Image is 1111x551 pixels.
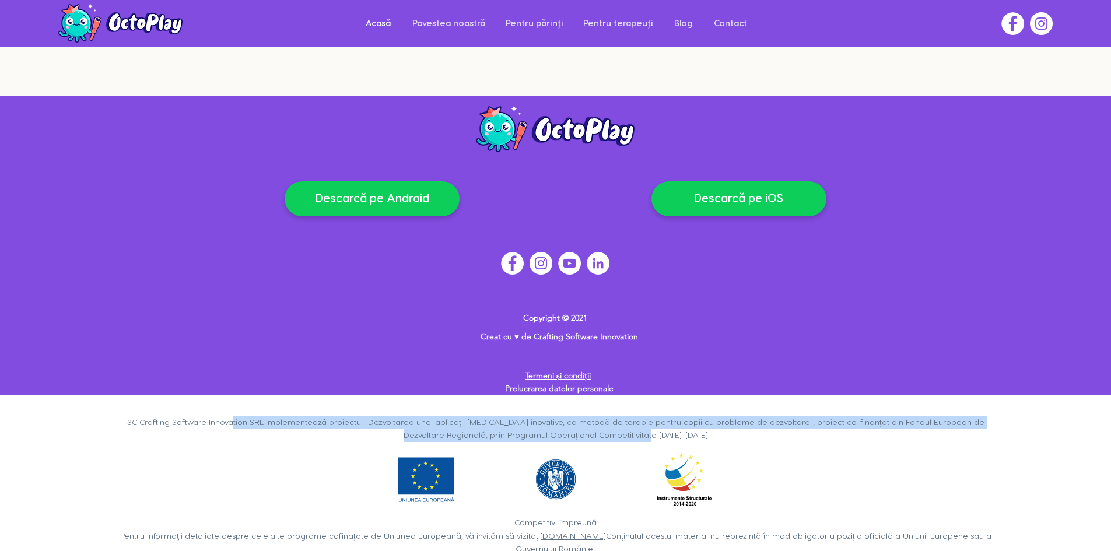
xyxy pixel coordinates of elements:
img: Facebook [501,252,524,275]
a: Termeni și condiții [525,370,591,381]
p: Copyright © 2021 [324,311,787,324]
ul: Social Bar [1001,12,1053,35]
p: Pentru părinți [500,10,569,37]
img: Instagram [1030,12,1053,35]
p: Blog [668,10,698,37]
a: Descarcă pe Android [285,181,460,216]
p: Creat cu ♥ de Crafting Software Innovation [337,330,781,343]
a: Descarcă pe iOS [651,181,826,216]
nav: Site [354,10,758,37]
img: Instagram [530,252,552,275]
p: Acasă [360,10,397,37]
p: Contact [708,10,753,37]
span: Descarcă pe iOS [694,191,783,207]
img: YouTube [558,252,581,275]
img: LinkedIn [587,252,609,275]
a: [DOMAIN_NAME] [540,532,606,541]
ul: Social Bar [501,252,609,275]
p: Povestea noastră [406,10,491,37]
p: Pentru terapeuți [577,10,659,37]
a: Acasă [354,10,402,37]
a: Blog [663,10,703,37]
a: Povestea noastră [402,10,495,37]
a: Contact [703,10,758,37]
span: SC Crafting Software Innovation SRL implementează proiectul "Dezvoltarea unei aplicații [MEDICAL_... [127,419,984,440]
a: Pentru terapeuți [574,10,663,37]
a: Pentru părinți [495,10,574,37]
img: Facebook [1001,12,1024,35]
span: Descarcă pe Android [316,191,429,207]
a: Prelucrarea datelor personale [505,383,614,394]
